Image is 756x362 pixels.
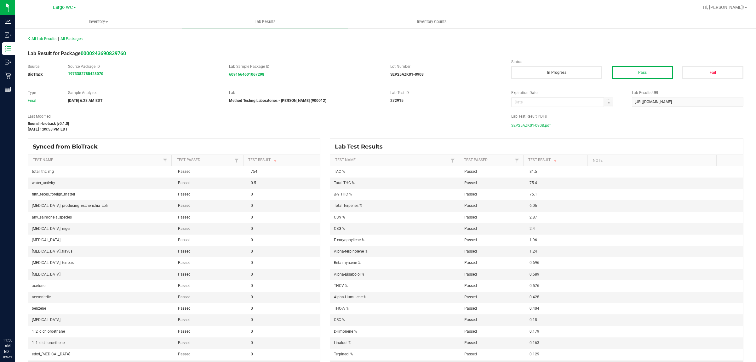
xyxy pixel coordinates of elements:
[33,143,102,150] span: Synced from BioTrack
[251,215,253,219] span: 0
[251,352,253,356] span: 0
[229,72,264,77] strong: 6091664601067298
[334,272,364,277] span: Alpha-Bisabolol %
[5,18,11,25] inline-svg: Analytics
[464,260,477,265] span: Passed
[464,158,513,163] a: Test PassedSortable
[15,15,182,28] a: Inventory
[334,295,366,299] span: Alpha-Humulene %
[530,318,537,322] span: 0.18
[178,249,191,254] span: Passed
[5,59,11,65] inline-svg: Outbound
[390,98,404,103] strong: 272915
[390,64,502,69] label: Lot Number
[178,192,191,196] span: Passed
[251,260,253,265] span: 0
[32,169,54,174] span: total_thc_mg
[28,64,59,69] label: Source
[334,249,368,254] span: Alpha-terpinolene %
[334,283,348,288] span: THCV %
[334,260,361,265] span: Beta-myrcene %
[251,295,253,299] span: 0
[32,272,60,277] span: [MEDICAL_DATA]
[464,226,477,231] span: Passed
[334,329,357,334] span: D-limonene %
[33,158,161,163] a: Test NameSortable
[530,306,539,311] span: 0.404
[251,329,253,334] span: 0
[530,238,537,242] span: 1.96
[251,238,253,242] span: 0
[177,158,233,163] a: Test PassedSortable
[178,329,191,334] span: Passed
[28,98,59,103] div: Final
[178,238,191,242] span: Passed
[6,312,25,330] iframe: Resource center
[464,272,477,277] span: Passed
[246,19,284,25] span: Lab Results
[251,203,253,208] span: 0
[464,215,477,219] span: Passed
[178,260,191,265] span: Passed
[68,72,103,76] strong: 1973382785428070
[161,156,169,164] a: Filter
[32,341,65,345] span: 1_1_dichloroethene
[530,295,539,299] span: 0.428
[81,50,126,56] a: 0000243690839760
[5,32,11,38] inline-svg: Inbound
[5,73,11,79] inline-svg: Retail
[251,272,253,277] span: 0
[511,59,743,65] label: Status
[334,226,345,231] span: CBG %
[273,158,278,163] span: Sortable
[32,352,70,356] span: ethyl_[MEDICAL_DATA]
[464,329,477,334] span: Passed
[248,158,312,163] a: Test ResultSortable
[464,192,477,196] span: Passed
[530,226,535,231] span: 2.4
[528,158,585,163] a: Test ResultSortable
[464,295,477,299] span: Passed
[178,295,191,299] span: Passed
[530,192,537,196] span: 75.1
[251,318,253,322] span: 0
[178,226,191,231] span: Passed
[334,318,345,322] span: CBC %
[178,318,191,322] span: Passed
[32,249,72,254] span: [MEDICAL_DATA]_flavus
[530,341,539,345] span: 0.163
[530,283,539,288] span: 0.576
[28,114,502,119] label: Last Modified
[178,341,191,345] span: Passed
[182,15,348,28] a: Lab Results
[32,238,60,242] span: [MEDICAL_DATA]
[251,341,253,345] span: 0
[530,249,537,254] span: 1.24
[3,337,12,354] p: 11:50 AM EDT
[464,169,477,174] span: Passed
[335,143,387,150] span: Lab Test Results
[511,90,623,96] label: Expiration Date
[464,238,477,242] span: Passed
[464,341,477,345] span: Passed
[178,272,191,277] span: Passed
[229,64,381,69] label: Lab Sample Package ID
[178,306,191,311] span: Passed
[682,66,743,79] button: Fail
[19,311,26,318] iframe: Resource center unread badge
[251,181,256,185] span: 0.5
[553,158,558,163] span: Sortable
[530,352,539,356] span: 0.129
[464,318,477,322] span: Passed
[178,215,191,219] span: Passed
[334,181,355,185] span: Total THC %
[32,283,45,288] span: acetone
[464,203,477,208] span: Passed
[530,203,537,208] span: 6.06
[53,5,73,10] span: Largo WC
[334,215,345,219] span: CBN %
[409,19,455,25] span: Inventory Counts
[464,352,477,356] span: Passed
[58,37,59,41] span: |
